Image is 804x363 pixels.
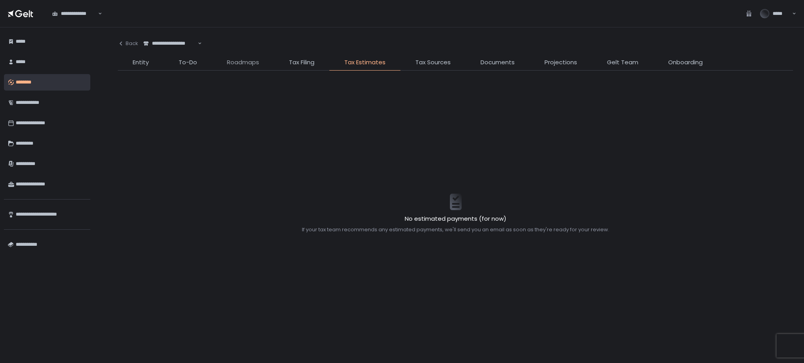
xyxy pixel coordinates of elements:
[118,35,138,52] button: Back
[47,5,102,22] div: Search for option
[302,214,609,223] h2: No estimated payments (for now)
[607,58,638,67] span: Gelt Team
[545,58,577,67] span: Projections
[138,35,202,52] div: Search for option
[302,226,609,233] div: If your tax team recommends any estimated payments, we'll send you an email as soon as they're re...
[133,58,149,67] span: Entity
[227,58,259,67] span: Roadmaps
[415,58,451,67] span: Tax Sources
[179,58,197,67] span: To-Do
[668,58,703,67] span: Onboarding
[344,58,386,67] span: Tax Estimates
[118,40,138,47] div: Back
[481,58,515,67] span: Documents
[289,58,314,67] span: Tax Filing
